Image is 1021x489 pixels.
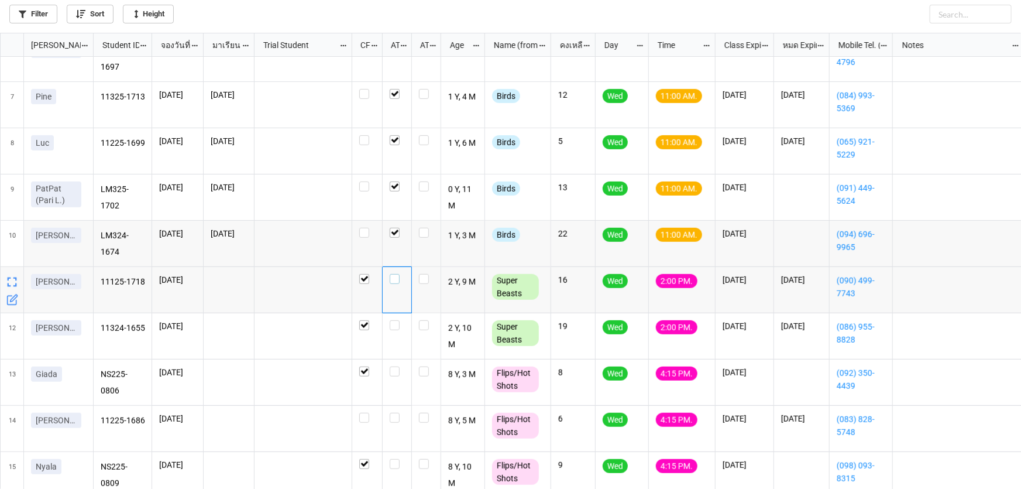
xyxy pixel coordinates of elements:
[448,274,478,290] p: 2 Y, 9 M
[558,274,588,286] p: 16
[159,274,196,286] p: [DATE]
[159,182,196,193] p: [DATE]
[36,230,77,241] p: [PERSON_NAME]ปู
[717,39,761,52] div: Class Expiration
[723,228,766,240] p: [DATE]
[656,89,702,103] div: 11:00 AM.
[95,39,139,52] div: Student ID (from [PERSON_NAME] Name)
[781,135,822,147] p: [DATE]
[558,182,588,193] p: 13
[487,39,538,52] div: Name (from Class)
[9,313,16,359] span: 12
[448,182,478,213] p: 0 Y, 11 M
[597,39,636,52] div: Day
[384,39,400,52] div: ATT
[837,459,885,485] a: (098) 093-8315
[492,228,520,242] div: Birds
[558,459,588,471] p: 9
[723,459,766,471] p: [DATE]
[492,459,539,485] div: Flips/Hot Shots
[723,413,766,425] p: [DATE]
[9,360,16,405] span: 13
[558,135,588,147] p: 5
[9,406,16,452] span: 14
[448,413,478,429] p: 8 Y, 5 M
[895,39,1012,52] div: Notes
[723,182,766,193] p: [DATE]
[603,274,628,288] div: Wed
[448,228,478,244] p: 1 Y, 3 M
[11,82,14,128] span: 7
[603,367,628,381] div: Wed
[211,89,247,101] p: [DATE]
[492,413,539,439] div: Flips/Hot Shots
[776,39,817,52] div: หมด Expired date (from [PERSON_NAME] Name)
[558,367,588,378] p: 8
[123,5,174,23] a: Height
[101,135,145,152] p: 11225-1699
[656,413,697,427] div: 4:15 PM.
[448,320,478,352] p: 2 Y, 10 M
[603,320,628,334] div: Wed
[723,320,766,332] p: [DATE]
[603,413,628,427] div: Wed
[558,320,588,332] p: 19
[656,367,697,381] div: 4:15 PM.
[448,89,478,105] p: 1 Y, 4 M
[36,415,77,426] p: [PERSON_NAME]
[656,459,697,473] div: 4:15 PM.
[101,43,145,74] p: LM325-1697
[101,228,145,259] p: LM324-1674
[656,135,702,149] div: 11:00 AM.
[558,89,588,101] p: 12
[256,39,339,52] div: Trial Student
[353,39,370,52] div: CF
[24,39,81,52] div: [PERSON_NAME] Name
[211,135,247,147] p: [DATE]
[723,89,766,101] p: [DATE]
[603,182,628,196] div: Wed
[67,5,114,23] a: Sort
[36,368,57,380] p: Giada
[101,89,145,105] p: 11325-1713
[651,39,703,52] div: Time
[837,135,885,161] a: (065) 921-5229
[101,367,145,398] p: NS225-0806
[448,367,478,383] p: 8 Y, 3 M
[159,135,196,147] p: [DATE]
[159,459,196,471] p: [DATE]
[781,413,822,425] p: [DATE]
[837,228,885,254] a: (094) 696-9965
[159,228,196,240] p: [DATE]
[1,33,94,57] div: grid
[101,182,145,213] p: LM325-1702
[36,137,49,149] p: Luc
[492,182,520,196] div: Birds
[448,135,478,152] p: 1 Y, 6 M
[603,459,628,473] div: Wed
[781,89,822,101] p: [DATE]
[36,91,51,102] p: Pine
[211,182,247,193] p: [DATE]
[656,182,702,196] div: 11:00 AM.
[36,322,77,334] p: [PERSON_NAME]
[9,221,16,266] span: 10
[11,36,14,81] span: 6
[781,320,822,332] p: [DATE]
[36,183,77,206] p: PatPat (Pari L.)
[211,228,247,240] p: [DATE]
[723,367,766,378] p: [DATE]
[9,5,57,23] a: Filter
[11,128,14,174] span: 8
[101,413,145,429] p: 11225-1686
[831,39,880,52] div: Mobile Tel. (from Nick Name)
[930,5,1012,23] input: Search...
[837,274,885,300] a: (090) 499-7743
[492,320,539,346] div: Super Beasts
[159,89,196,101] p: [DATE]
[492,89,520,103] div: Birds
[781,274,822,286] p: [DATE]
[723,135,766,147] p: [DATE]
[656,320,697,334] div: 2:00 PM.
[837,367,885,392] a: (092) 350-4439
